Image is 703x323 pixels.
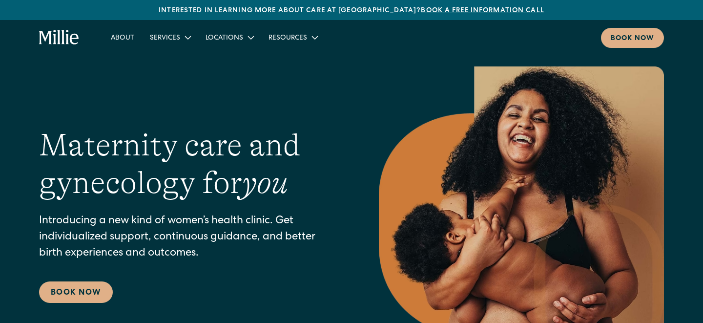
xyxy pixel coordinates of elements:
a: home [39,30,80,45]
a: About [103,29,142,45]
div: Locations [198,29,261,45]
div: Resources [261,29,325,45]
h1: Maternity care and gynecology for [39,127,340,202]
a: Book a free information call [421,7,544,14]
a: Book Now [39,281,113,303]
em: you [242,165,288,200]
a: Book now [601,28,664,48]
div: Services [150,33,180,43]
div: Locations [206,33,243,43]
div: Book now [611,34,654,44]
div: Resources [269,33,307,43]
p: Introducing a new kind of women’s health clinic. Get individualized support, continuous guidance,... [39,214,340,262]
div: Services [142,29,198,45]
